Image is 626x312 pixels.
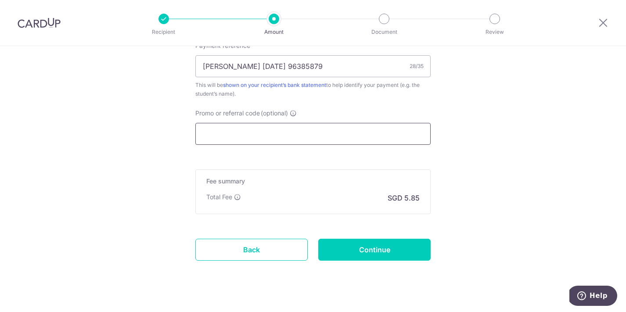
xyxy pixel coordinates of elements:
[241,28,306,36] p: Amount
[195,109,260,118] span: Promo or referral code
[261,109,288,118] span: (optional)
[223,82,326,88] a: shown on your recipient’s bank statement
[18,18,61,28] img: CardUp
[195,239,308,261] a: Back
[206,193,232,201] p: Total Fee
[318,239,431,261] input: Continue
[352,28,417,36] p: Document
[388,193,420,203] p: SGD 5.85
[131,28,196,36] p: Recipient
[206,177,420,186] h5: Fee summary
[569,286,617,308] iframe: Opens a widget where you can find more information
[462,28,527,36] p: Review
[195,81,431,98] div: This will be to help identify your payment (e.g. the student’s name).
[410,62,424,71] div: 28/35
